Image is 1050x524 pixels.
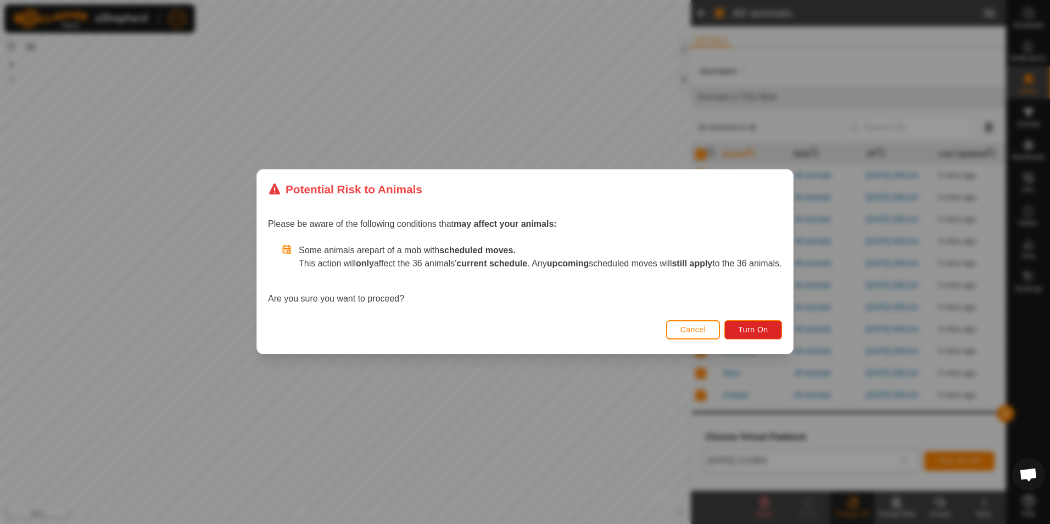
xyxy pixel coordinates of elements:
[680,326,706,335] span: Cancel
[356,259,374,269] strong: only
[370,246,516,255] span: part of a mob with
[454,220,557,229] strong: may affect your animals:
[738,326,768,335] span: Turn On
[457,259,528,269] strong: current schedule
[268,244,782,306] div: Are you sure you want to proceed?
[439,246,516,255] strong: scheduled moves.
[299,244,782,258] p: Some animals are
[672,259,713,269] strong: still apply
[268,220,557,229] span: Please be aware of the following conditions that
[268,181,422,198] div: Potential Risk to Animals
[724,320,781,339] button: Turn On
[666,320,721,339] button: Cancel
[1012,458,1045,491] div: Open chat
[299,258,782,271] p: This action will affect the 36 animals' . Any scheduled moves will to the 36 animals.
[547,259,589,269] strong: upcoming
